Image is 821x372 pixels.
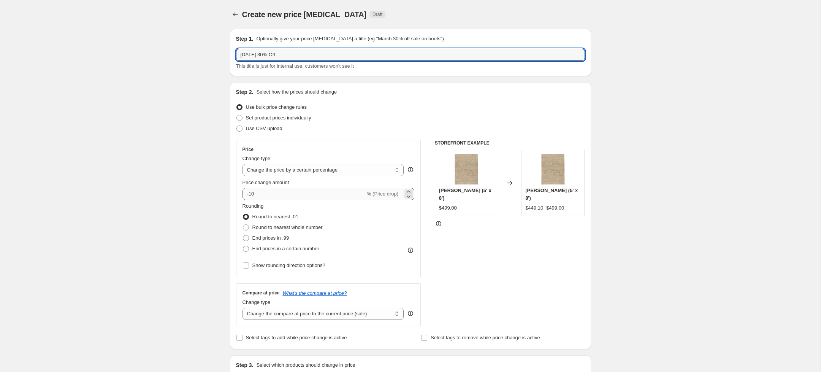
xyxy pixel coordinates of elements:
[252,235,289,241] span: End prices in .99
[538,154,568,184] img: JudeRug1_70542c19-f8ea-4889-a5fd-b8fc731d30b9_80x.jpg
[246,335,347,340] span: Select tags to add while price change is active
[252,224,323,230] span: Round to nearest whole number
[246,104,307,110] span: Use bulk price change rules
[546,204,564,212] strike: $499.00
[283,290,347,296] button: What's the compare at price?
[242,299,271,305] span: Change type
[230,9,241,20] button: Price change jobs
[439,204,457,212] div: $499.00
[256,35,444,43] p: Optionally give your price [MEDICAL_DATA] a title (eg "March 30% off sale on boots")
[252,214,298,219] span: Round to nearest .01
[246,126,282,131] span: Use CSV upload
[431,335,540,340] span: Select tags to remove while price change is active
[435,140,585,146] h6: STOREFRONT EXAMPLE
[525,188,578,201] span: [PERSON_NAME] (5' x 8')
[451,154,482,184] img: JudeRug1_70542c19-f8ea-4889-a5fd-b8fc731d30b9_80x.jpg
[242,290,280,296] h3: Compare at price
[256,88,337,96] p: Select how the prices should change
[242,10,367,19] span: Create new price [MEDICAL_DATA]
[236,88,254,96] h2: Step 2.
[407,310,414,317] div: help
[252,246,319,251] span: End prices in a certain number
[439,188,491,201] span: [PERSON_NAME] (5' x 8')
[242,146,254,153] h3: Price
[242,156,271,161] span: Change type
[236,35,254,43] h2: Step 1.
[236,361,254,369] h2: Step 3.
[236,49,585,61] input: 30% off holiday sale
[525,204,543,212] div: $449.10
[242,188,365,200] input: -15
[252,262,325,268] span: Show rounding direction options?
[242,180,289,185] span: Price change amount
[256,361,355,369] p: Select which products should change in price
[242,203,264,209] span: Rounding
[407,166,414,173] div: help
[236,63,354,69] span: This title is just for internal use, customers won't see it
[372,11,382,17] span: Draft
[246,115,311,121] span: Set product prices individually
[367,191,398,197] span: % (Price drop)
